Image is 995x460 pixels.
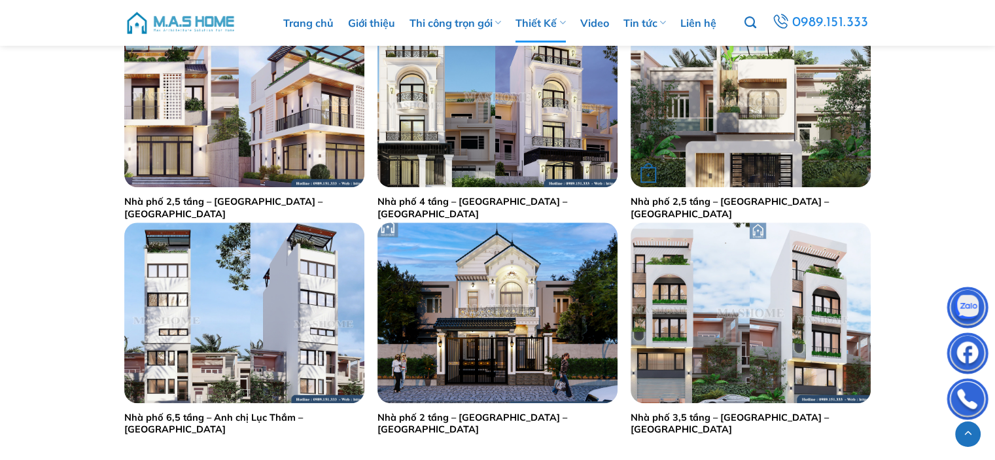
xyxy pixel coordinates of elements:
[631,196,871,220] a: Nhà phố 2,5 tầng – [GEOGRAPHIC_DATA] – [GEOGRAPHIC_DATA]
[124,222,364,402] img: Thiết kế nhà phố anh chị Lục Thắm - Hà Đông | MasHome
[955,421,981,447] a: Lên đầu trang
[124,196,364,220] a: Nhà phố 2,5 tầng – [GEOGRAPHIC_DATA] – [GEOGRAPHIC_DATA]
[377,412,618,436] a: Nhà phố 2 tầng – [GEOGRAPHIC_DATA] – [GEOGRAPHIC_DATA]
[631,7,871,187] img: Thiết kế nhà phố anh Thao - Hải Dương | MasHome
[631,222,871,402] img: Thiết kế nhà phố anh Minh - Thường Tín | MasHome
[792,12,869,34] span: 0989.151.333
[948,336,987,375] img: Facebook
[283,3,334,43] a: Trang chủ
[348,3,395,43] a: Giới thiệu
[640,165,656,185] div: Đọc tiếp
[515,3,565,43] a: Thiết Kế
[410,3,501,43] a: Thi công trọn gói
[631,412,871,436] a: Nhà phố 3,5 tầng – [GEOGRAPHIC_DATA] – [GEOGRAPHIC_DATA]
[623,3,666,43] a: Tin tức
[744,9,756,37] a: Tìm kiếm
[377,196,618,220] a: Nhà phố 4 tầng – [GEOGRAPHIC_DATA] – [GEOGRAPHIC_DATA]
[580,3,609,43] a: Video
[640,167,656,183] strong: +
[948,290,987,329] img: Zalo
[124,7,364,187] img: Thiết kế nhà phố anh Minh - Lạng Sơn | MasHome
[377,222,618,402] img: Thiết kế nhà phố anh Lợi - Thạch Thất | MasHome
[948,381,987,421] img: Phone
[377,7,618,187] img: Thiết kế nhà phố anh Cường - Đông Anh | MasHome
[125,3,236,43] img: M.A.S HOME – Tổng Thầu Thiết Kế Và Xây Nhà Trọn Gói
[124,412,364,436] a: Nhà phố 6,5 tầng – Anh chị Lục Thắm – [GEOGRAPHIC_DATA]
[770,11,871,35] a: 0989.151.333
[680,3,716,43] a: Liên hệ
